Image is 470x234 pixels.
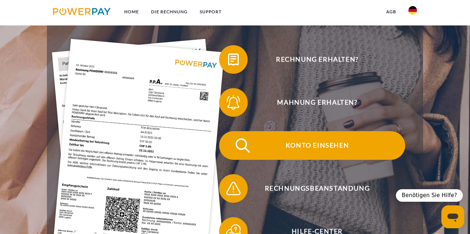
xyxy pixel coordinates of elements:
button: Konto einsehen [219,131,405,160]
iframe: Schaltfläche zum Öffnen des Messaging-Fensters; Konversation läuft [441,205,464,228]
img: qb_bill.svg [224,51,242,68]
img: logo-powerpay.svg [53,8,111,15]
img: qb_bell.svg [224,94,242,111]
span: Mahnung erhalten? [229,88,405,117]
img: qb_warning.svg [224,180,242,197]
span: Rechnung erhalten? [229,45,405,74]
span: Rechnungsbeanstandung [229,174,405,203]
button: Rechnungsbeanstandung [219,174,405,203]
a: DIE RECHNUNG [145,5,194,18]
button: Rechnung erhalten? [219,45,405,74]
a: Home [118,5,145,18]
img: de [408,6,417,15]
div: Benötigen Sie Hilfe? [396,189,463,202]
img: qb_search.svg [234,137,252,154]
a: SUPPORT [194,5,228,18]
a: agb [380,5,402,18]
span: Konto einsehen [229,131,405,160]
button: Mahnung erhalten? [219,88,405,117]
